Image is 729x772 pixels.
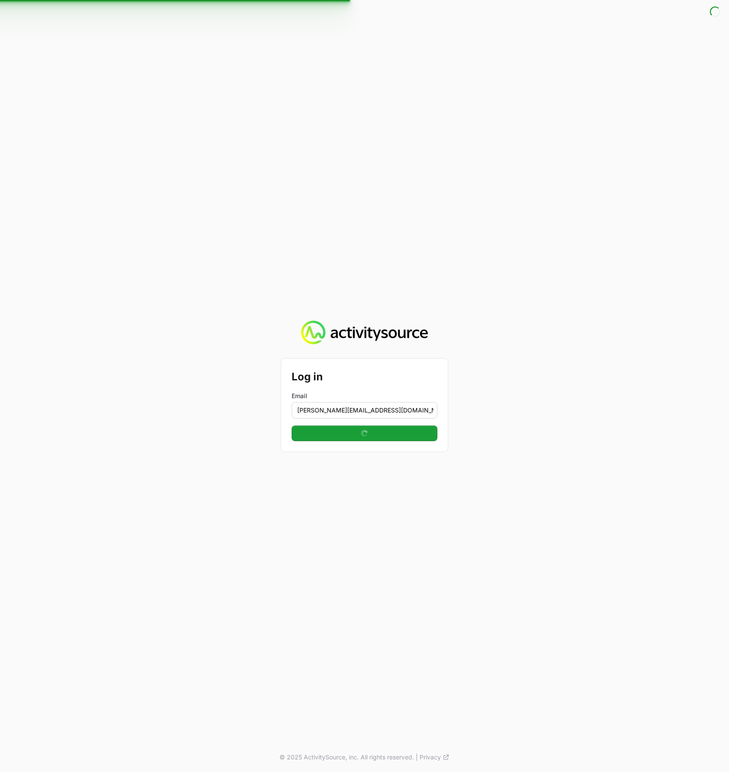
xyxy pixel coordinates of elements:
h2: Log in [292,369,437,385]
input: Enter your email [292,402,437,419]
img: Activity Source [301,320,427,345]
label: Email [292,392,437,400]
span: | [416,753,418,762]
p: © 2025 ActivitySource, inc. All rights reserved. [279,753,414,762]
a: Privacy [420,753,450,762]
